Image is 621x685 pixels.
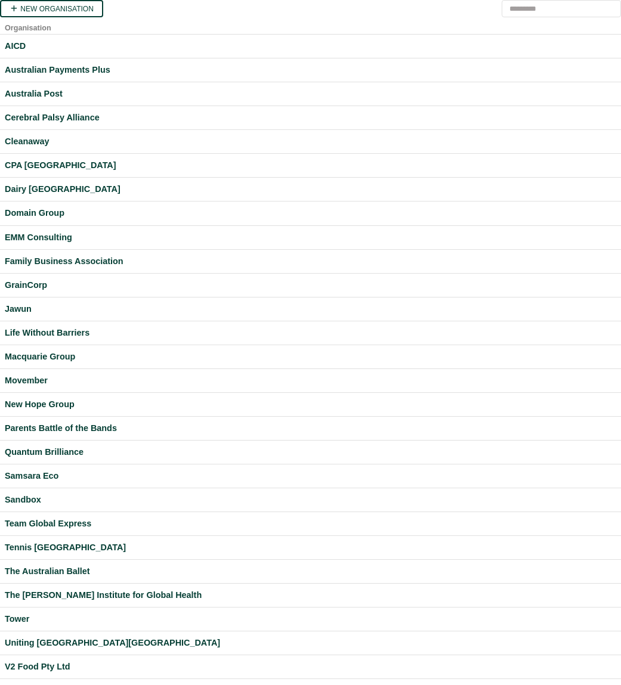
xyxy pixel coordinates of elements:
[5,135,616,148] a: Cleanaway
[5,87,616,101] a: Australia Post
[5,469,616,483] a: Samsara Eco
[5,660,616,674] a: V2 Food Pty Ltd
[5,612,616,626] a: Tower
[5,588,616,602] a: The [PERSON_NAME] Institute for Global Health
[5,445,616,459] a: Quantum Brilliance
[5,517,616,531] a: Team Global Express
[5,302,616,316] a: Jawun
[5,206,616,220] a: Domain Group
[5,398,616,411] a: New Hope Group
[5,541,616,554] a: Tennis [GEOGRAPHIC_DATA]
[5,231,616,244] a: EMM Consulting
[5,182,616,196] a: Dairy [GEOGRAPHIC_DATA]
[5,111,616,125] a: Cerebral Palsy Alliance
[5,326,616,340] a: Life Without Barriers
[5,278,616,292] a: GrainCorp
[5,493,616,507] a: Sandbox
[5,255,616,268] a: Family Business Association
[5,159,616,172] a: CPA [GEOGRAPHIC_DATA]
[5,39,616,53] a: AICD
[5,374,616,388] a: Movember
[5,350,616,364] a: Macquarie Group
[5,565,616,578] a: The Australian Ballet
[5,63,616,77] a: Australian Payments Plus
[5,636,616,650] a: Uniting [GEOGRAPHIC_DATA][GEOGRAPHIC_DATA]
[5,421,616,435] a: Parents Battle of the Bands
